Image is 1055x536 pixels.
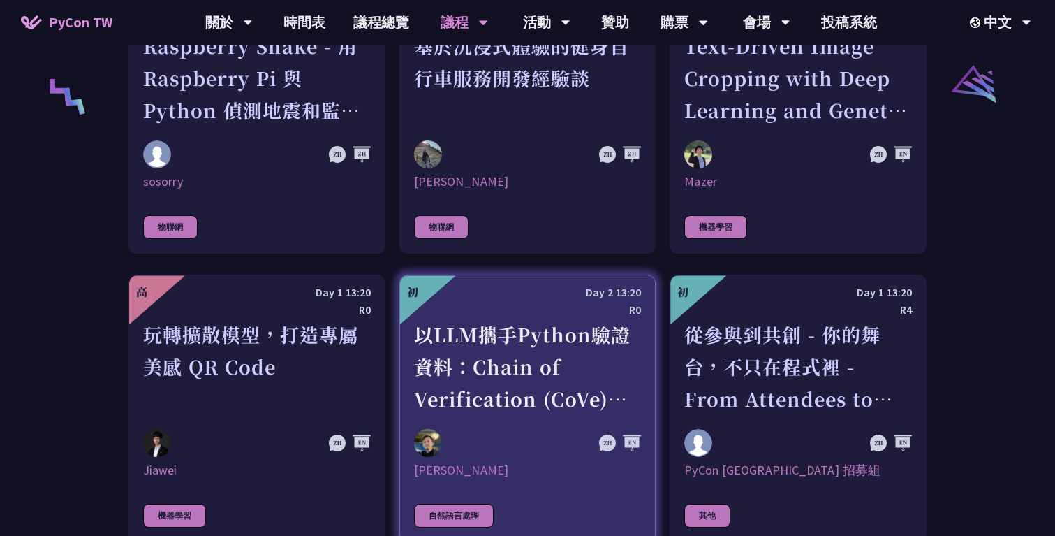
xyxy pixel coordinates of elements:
div: 初 [407,284,418,300]
div: 自然語言處理 [414,504,494,528]
div: 高 [136,284,147,300]
div: 其他 [684,504,730,528]
div: R0 [414,301,642,319]
img: PyCon Taiwan 招募組 [684,429,712,457]
div: 玩轉擴散模型，打造專屬美感 QR Code [143,319,371,415]
div: Day 2 13:20 [414,284,642,301]
img: Mazer [684,140,712,168]
div: [PERSON_NAME] [414,173,642,190]
img: Home icon of PyCon TW 2025 [21,15,42,29]
div: R4 [684,301,912,319]
div: Day 1 13:20 [684,284,912,301]
div: [PERSON_NAME] [414,462,642,479]
div: R0 [143,301,371,319]
div: 物聯網 [143,215,198,239]
div: Jiawei [143,462,371,479]
div: Mazer [684,173,912,190]
img: Locale Icon [970,17,984,28]
img: sosorry [143,140,171,168]
div: sosorry [143,173,371,190]
a: PyCon TW [7,5,126,40]
div: Text-Driven Image Cropping with Deep Learning and Genetic Algorithm [684,30,912,126]
div: Day 1 13:20 [143,284,371,301]
span: PyCon TW [49,12,112,33]
div: 機器學習 [684,215,747,239]
img: Peter [414,140,442,168]
div: 從參與到共創 - 你的舞台，不只在程式裡 - From Attendees to Organizers - Your Stage Goes Beyond Code [684,319,912,415]
div: PyCon [GEOGRAPHIC_DATA] 招募組 [684,462,912,479]
img: Jiawei [143,429,171,458]
img: Kevin Tseng [414,429,442,457]
div: 基於沉浸式體驗的健身自行車服務開發經驗談 [414,30,642,126]
div: 以LLM攜手Python驗證資料：Chain of Verification (CoVe)實務應用 [414,319,642,415]
div: 初 [677,284,688,300]
div: Raspberry Shake - 用 Raspberry Pi 與 Python 偵測地震和監控地球活動 [143,30,371,126]
div: 物聯網 [414,215,469,239]
div: 機器學習 [143,504,206,528]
